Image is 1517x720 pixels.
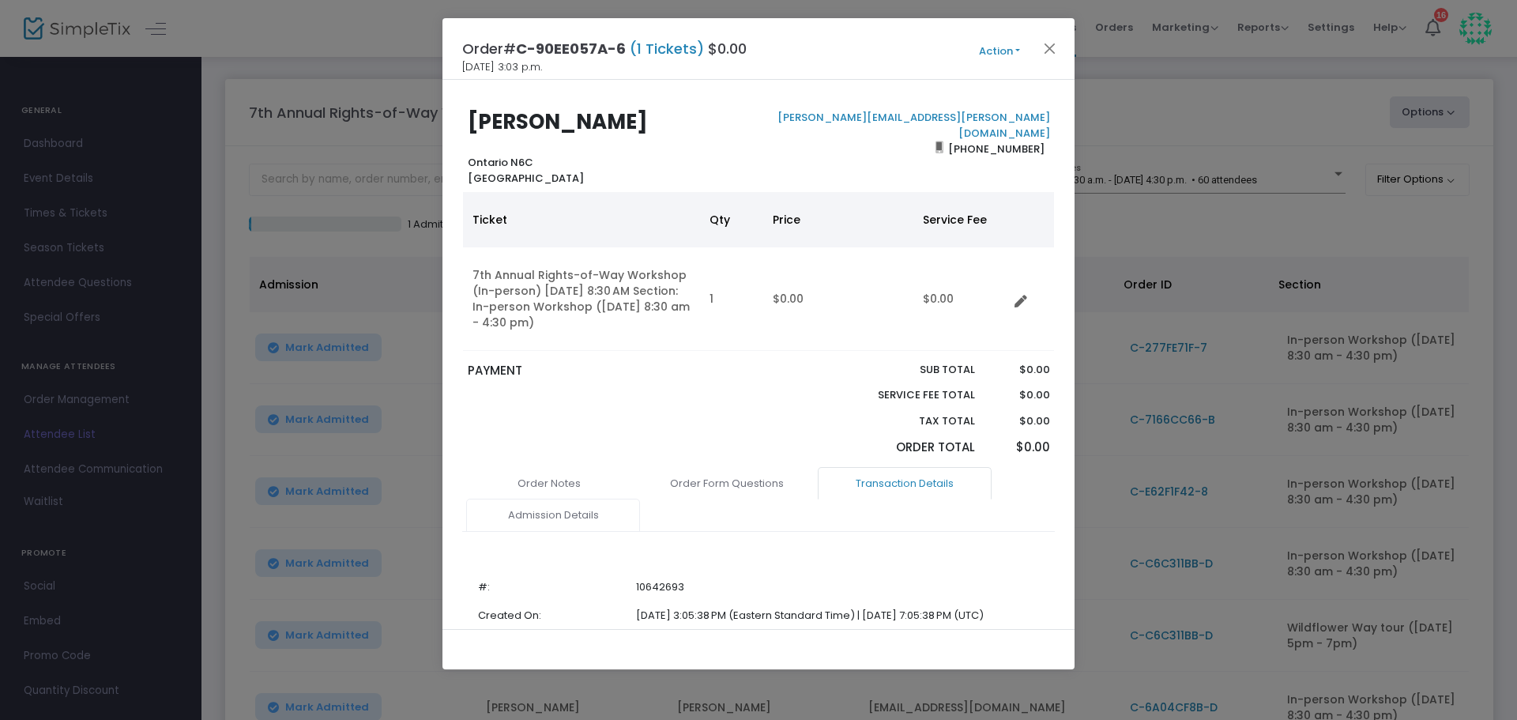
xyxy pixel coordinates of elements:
[468,107,648,136] b: [PERSON_NAME]
[818,467,992,500] a: Transaction Details
[841,439,975,457] p: Order Total
[841,387,975,403] p: Service Fee Total
[990,439,1049,457] p: $0.00
[478,601,636,630] td: Created On:
[463,247,700,351] td: 7th Annual Rights-of-Way Workshop (In-person) [DATE] 8:30 AM Section: In-person Workshop ([DATE] ...
[640,467,814,500] a: Order Form Questions
[913,247,1008,351] td: $0.00
[462,59,542,75] span: [DATE] 3:03 p.m.
[463,192,700,247] th: Ticket
[700,247,763,351] td: 1
[990,362,1049,378] p: $0.00
[462,467,636,500] a: Order Notes
[462,38,747,59] h4: Order# $0.00
[763,192,913,247] th: Price
[636,601,984,630] td: [DATE] 3:05:38 PM (Eastern Standard Time) | [DATE] 7:05:38 PM (UTC)
[841,413,975,429] p: Tax Total
[763,247,913,351] td: $0.00
[466,499,640,532] a: Admission Details
[478,573,636,601] td: #:
[636,573,984,601] td: 10642693
[463,192,1054,351] div: Data table
[913,192,1008,247] th: Service Fee
[700,192,763,247] th: Qty
[626,39,708,58] span: (1 Tickets)
[990,413,1049,429] p: $0.00
[468,362,751,380] p: PAYMENT
[841,362,975,378] p: Sub total
[516,39,626,58] span: C-90EE057A-6
[990,387,1049,403] p: $0.00
[468,155,584,186] b: Ontario N6C [GEOGRAPHIC_DATA]
[1040,38,1060,58] button: Close
[952,43,1047,60] button: Action
[774,110,1050,141] a: [PERSON_NAME][EMAIL_ADDRESS][PERSON_NAME][DOMAIN_NAME]
[943,136,1050,161] span: [PHONE_NUMBER]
